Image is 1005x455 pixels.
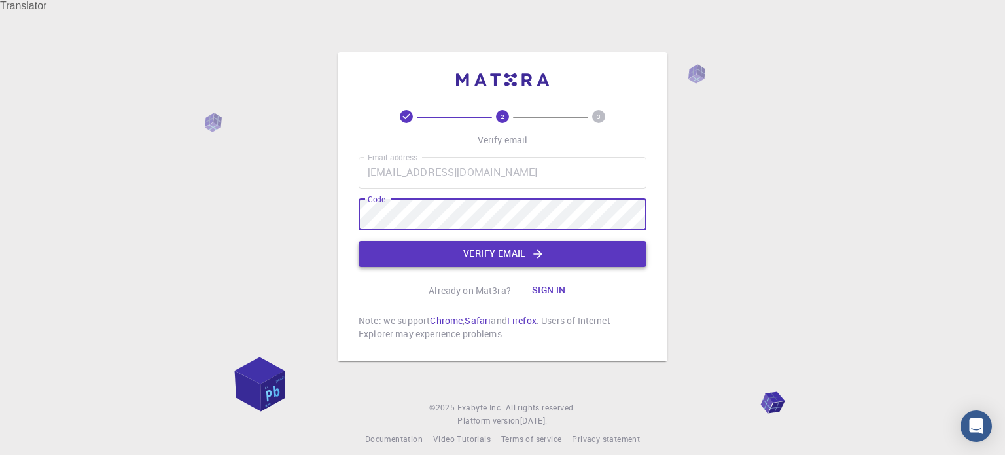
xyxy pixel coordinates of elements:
[501,433,561,446] a: Terms of service
[457,401,503,414] a: Exabyte Inc.
[457,402,503,412] span: Exabyte Inc.
[429,284,511,297] p: Already on Mat3ra?
[433,433,491,444] span: Video Tutorials
[368,194,385,205] label: Code
[521,278,576,304] button: Sign in
[359,241,646,267] button: Verify email
[368,152,417,163] label: Email address
[520,415,548,426] span: [DATE] .
[507,314,537,327] a: Firefox
[501,112,504,121] text: 2
[430,314,463,327] a: Chrome
[465,314,491,327] a: Safari
[359,314,646,340] p: Note: we support , and . Users of Internet Explorer may experience problems.
[457,414,520,428] span: Platform version
[365,433,423,444] span: Documentation
[572,433,640,446] a: Privacy statement
[478,134,528,147] p: Verify email
[433,433,491,446] a: Video Tutorials
[365,433,423,446] a: Documentation
[506,401,576,414] span: All rights reserved.
[597,112,601,121] text: 3
[572,433,640,444] span: Privacy statement
[429,401,457,414] span: © 2025
[520,414,548,428] a: [DATE].
[501,433,561,444] span: Terms of service
[961,410,992,442] div: Open Intercom Messenger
